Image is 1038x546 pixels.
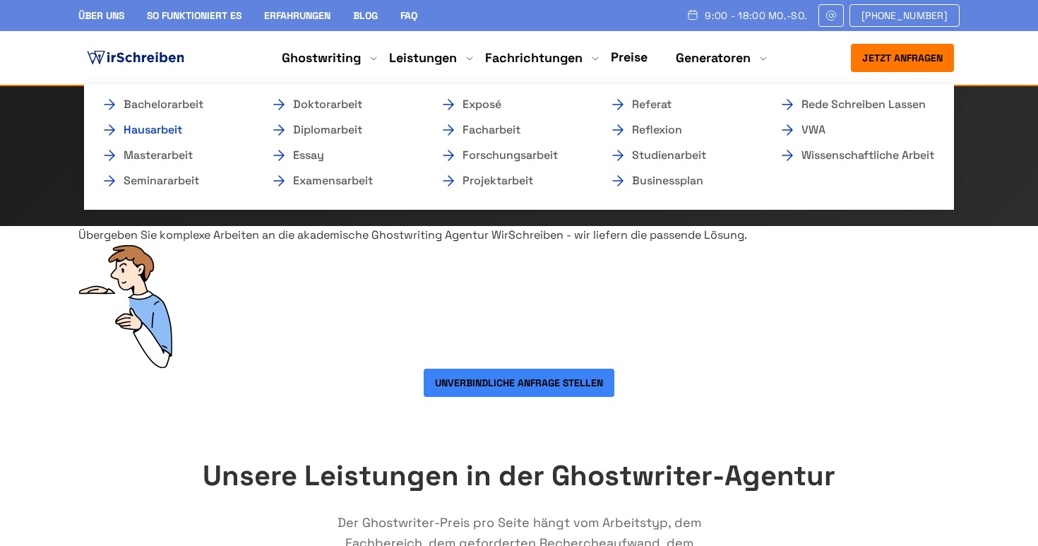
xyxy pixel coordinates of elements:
[78,9,124,22] a: Über uns
[485,49,583,66] a: Fachrichtungen
[389,49,457,66] a: Leistungen
[400,9,417,22] a: FAQ
[779,96,920,113] a: Rede schreiben lassen
[84,47,187,69] img: logo ghostwriter-österreich
[440,172,581,189] a: Projektarbeit
[78,226,960,244] div: Übergeben Sie komplexe Arbeiten an die akademische Ghostwriting Agentur WirSchreiben - wir liefer...
[676,49,751,66] a: Generatoren
[851,44,954,72] button: Jetzt anfragen
[101,147,242,164] a: Masterarbeit
[705,10,807,21] span: 9:00 - 18:00 Mo.-So.
[282,49,361,66] a: Ghostwriting
[611,49,648,65] a: Preise
[147,9,241,22] a: So funktioniert es
[270,121,412,138] a: Diplomarbeit
[270,172,412,189] a: Examensarbeit
[686,9,699,20] img: Schedule
[424,369,614,397] button: Unverbindliche Anfrage stellen
[825,10,837,21] img: Email
[849,4,960,27] a: [PHONE_NUMBER]
[609,96,751,113] a: Referat
[609,172,751,189] a: Businessplan
[609,147,751,164] a: Studienarbeit
[109,453,929,499] h2: Unsere Leistungen in der Ghostwriter-Agentur
[440,121,581,138] a: Facharbeit
[353,9,378,22] a: Blog
[101,96,242,113] a: Bachelorarbeit
[101,172,242,189] a: Seminararbeit
[101,121,242,138] a: Hausarbeit
[264,9,330,22] a: Erfahrungen
[270,147,412,164] a: Essay
[270,96,412,113] a: Doktorarbeit
[440,96,581,113] a: Exposé
[861,10,948,21] span: [PHONE_NUMBER]
[779,121,920,138] a: VWA
[609,121,751,138] a: Reflexion
[440,147,581,164] a: Forschungsarbeit
[779,147,920,164] a: Wissenschaftliche Arbeit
